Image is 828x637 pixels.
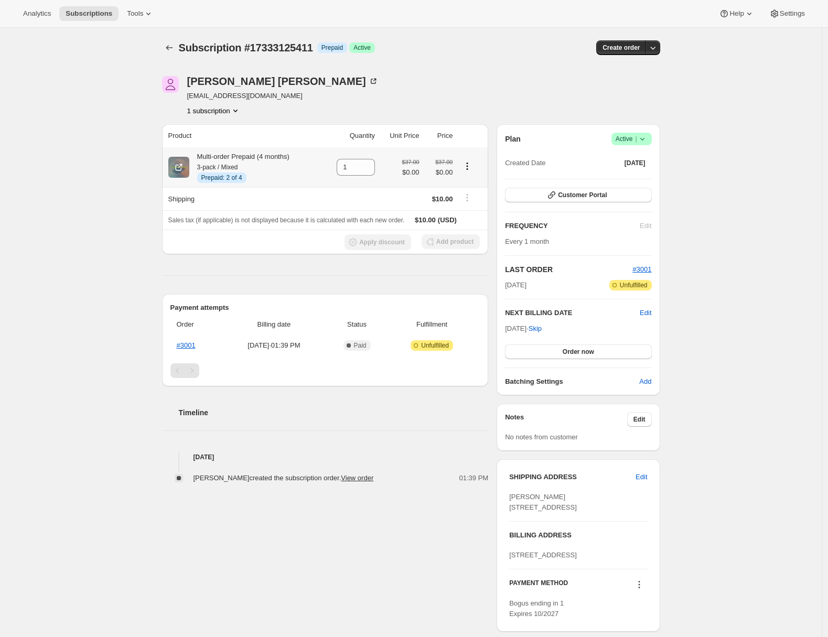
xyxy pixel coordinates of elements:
span: Skip [529,323,542,334]
span: [DATE] · 01:39 PM [224,340,324,351]
span: $0.00 [426,167,453,178]
div: [PERSON_NAME] [PERSON_NAME] [187,76,379,87]
span: Add [639,376,651,387]
span: 01:39 PM [459,473,489,483]
button: Edit [629,469,653,485]
th: Unit Price [378,124,422,147]
h2: Timeline [179,407,489,418]
h4: [DATE] [162,452,489,462]
a: #3001 [632,265,651,273]
img: product img [168,157,189,178]
span: Settings [780,9,805,18]
h6: Batching Settings [505,376,639,387]
h2: LAST ORDER [505,264,632,275]
span: Prepaid [321,44,343,52]
small: $37.00 [435,159,453,165]
button: Skip [522,320,548,337]
small: 3-pack / Mixed [197,164,238,171]
h2: Payment attempts [170,303,480,313]
span: Billing date [224,319,324,330]
button: Help [713,6,760,21]
span: Fulfillment [390,319,474,330]
span: Order now [563,348,594,356]
div: Multi-order Prepaid (4 months) [189,152,289,183]
button: Order now [505,344,651,359]
small: $37.00 [402,159,419,165]
nav: Pagination [170,363,480,378]
a: View order [341,474,373,482]
th: Quantity [323,124,378,147]
button: Edit [627,412,652,427]
span: $10.00 [432,195,453,203]
span: Edit [636,472,647,482]
span: Unfulfilled [620,281,648,289]
button: Add [633,373,658,390]
button: Product actions [459,160,476,172]
span: | [635,135,637,143]
button: Tools [121,6,160,21]
h3: BILLING ADDRESS [509,530,647,541]
span: $10.00 [415,216,436,224]
span: Analytics [23,9,51,18]
span: [STREET_ADDRESS] [509,551,577,559]
button: Analytics [17,6,57,21]
button: Subscriptions [162,40,177,55]
span: Sales tax (if applicable) is not displayed because it is calculated with each new order. [168,217,405,224]
span: Active [353,44,371,52]
h2: Plan [505,134,521,144]
th: Product [162,124,324,147]
h2: FREQUENCY [505,221,640,231]
h3: Notes [505,412,627,427]
button: Subscriptions [59,6,119,21]
span: Bogus ending in 1 Expires 10/2027 [509,599,564,618]
span: [DATE] [505,280,526,290]
span: Customer Portal [558,191,607,199]
span: Adrian Andrade [162,76,179,93]
span: Subscriptions [66,9,112,18]
span: Status [330,319,384,330]
button: Settings [763,6,811,21]
span: [PERSON_NAME] [STREET_ADDRESS] [509,493,577,511]
span: Every 1 month [505,237,549,245]
span: Paid [354,341,367,350]
th: Order [170,313,221,336]
button: #3001 [632,264,651,275]
span: $0.00 [402,167,419,178]
span: [DATE] [625,159,646,167]
button: Customer Portal [505,188,651,202]
span: [EMAIL_ADDRESS][DOMAIN_NAME] [187,91,379,101]
span: Created Date [505,158,545,168]
button: Create order [596,40,646,55]
span: Active [616,134,648,144]
span: Edit [633,415,646,424]
th: Price [423,124,456,147]
span: Subscription #17333125411 [179,42,313,53]
button: Product actions [187,105,241,116]
span: Tools [127,9,143,18]
button: Edit [640,308,651,318]
th: Shipping [162,187,324,210]
span: (USD) [436,215,457,225]
button: [DATE] [618,156,652,170]
span: Prepaid: 2 of 4 [201,174,242,182]
h3: PAYMENT METHOD [509,579,568,593]
span: Create order [603,44,640,52]
button: Shipping actions [459,192,476,203]
h2: NEXT BILLING DATE [505,308,640,318]
span: Unfulfilled [421,341,449,350]
span: Help [729,9,744,18]
a: #3001 [177,341,196,349]
span: [DATE] · [505,325,542,332]
span: [PERSON_NAME] created the subscription order. [193,474,374,482]
h3: SHIPPING ADDRESS [509,472,636,482]
span: No notes from customer [505,433,578,441]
